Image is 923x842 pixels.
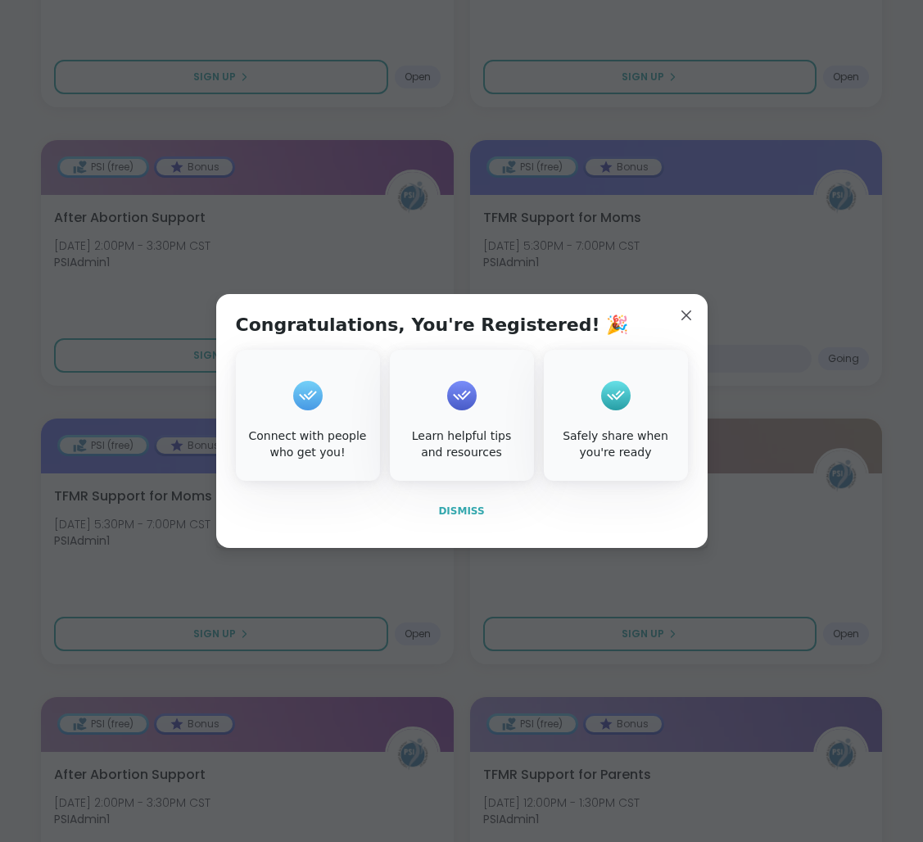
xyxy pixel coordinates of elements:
[236,494,688,528] button: Dismiss
[438,505,484,517] span: Dismiss
[239,428,377,460] div: Connect with people who get you!
[236,314,629,337] h1: Congratulations, You're Registered! 🎉
[393,428,531,460] div: Learn helpful tips and resources
[547,428,685,460] div: Safely share when you're ready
